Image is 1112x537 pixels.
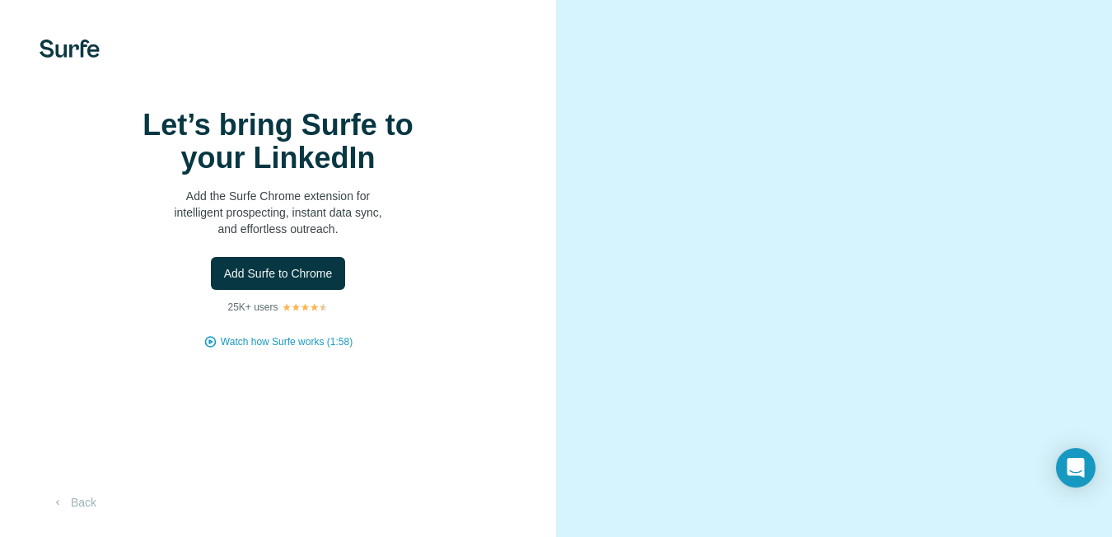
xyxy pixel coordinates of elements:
p: 25K+ users [227,300,278,315]
img: Surfe's logo [40,40,100,58]
div: Open Intercom Messenger [1056,448,1096,488]
img: Rating Stars [282,302,329,312]
button: Add Surfe to Chrome [211,257,346,290]
p: Add the Surfe Chrome extension for intelligent prospecting, instant data sync, and effortless out... [114,188,443,237]
h1: Let’s bring Surfe to your LinkedIn [114,109,443,175]
button: Watch how Surfe works (1:58) [221,334,353,349]
span: Add Surfe to Chrome [224,265,333,282]
button: Back [40,488,108,517]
